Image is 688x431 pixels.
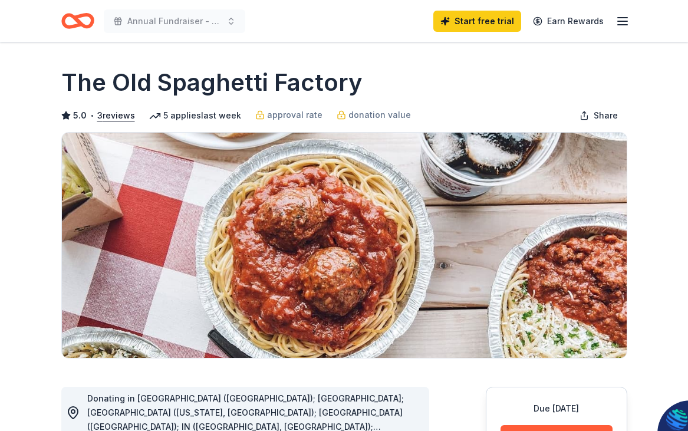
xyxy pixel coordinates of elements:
[433,11,521,32] a: Start free trial
[61,66,363,99] h1: The Old Spaghetti Factory
[73,108,87,123] span: 5.0
[149,108,241,123] div: 5 applies last week
[127,14,222,28] span: Annual Fundraiser - Quartermania
[348,108,411,122] span: donation value
[61,7,94,35] a: Home
[97,108,135,123] button: 3reviews
[526,11,611,32] a: Earn Rewards
[267,108,322,122] span: approval rate
[594,108,618,123] span: Share
[337,108,411,122] a: donation value
[62,133,627,358] img: Image for The Old Spaghetti Factory
[570,104,627,127] button: Share
[90,111,94,120] span: •
[104,9,245,33] button: Annual Fundraiser - Quartermania
[255,108,322,122] a: approval rate
[501,402,613,416] div: Due [DATE]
